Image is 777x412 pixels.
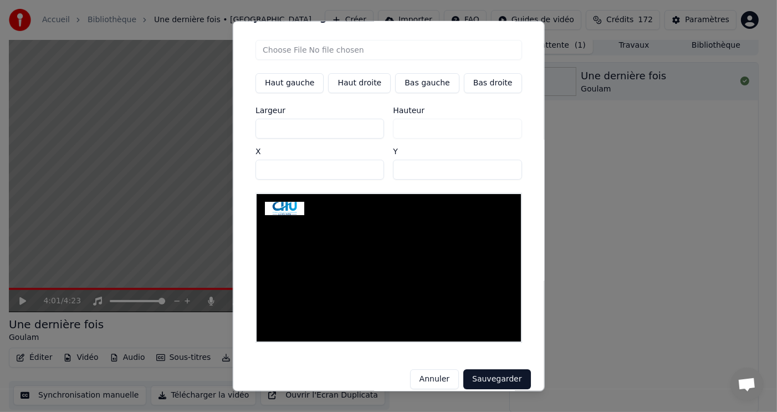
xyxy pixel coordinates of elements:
[247,12,531,22] h2: Ajouter un logo
[463,73,522,93] button: Bas droite
[265,202,304,215] img: Logo
[255,73,324,93] button: Haut gauche
[393,147,522,155] label: Y
[255,147,384,155] label: X
[395,73,459,93] button: Bas gauche
[410,369,458,389] button: Annuler
[393,106,522,114] label: Hauteur
[328,73,391,93] button: Haut droite
[255,106,384,114] label: Largeur
[463,369,530,389] button: Sauvegarder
